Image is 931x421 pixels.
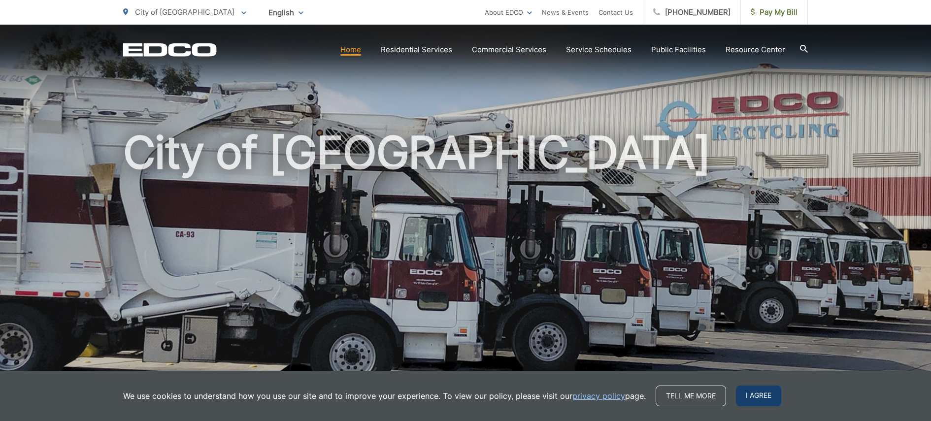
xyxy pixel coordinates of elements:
[472,44,546,56] a: Commercial Services
[736,386,781,406] span: I agree
[340,44,361,56] a: Home
[726,44,785,56] a: Resource Center
[261,4,311,21] span: English
[123,390,646,402] p: We use cookies to understand how you use our site and to improve your experience. To view our pol...
[572,390,625,402] a: privacy policy
[598,6,633,18] a: Contact Us
[566,44,632,56] a: Service Schedules
[381,44,452,56] a: Residential Services
[135,7,234,17] span: City of [GEOGRAPHIC_DATA]
[542,6,589,18] a: News & Events
[123,43,217,57] a: EDCD logo. Return to the homepage.
[656,386,726,406] a: Tell me more
[651,44,706,56] a: Public Facilities
[751,6,798,18] span: Pay My Bill
[485,6,532,18] a: About EDCO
